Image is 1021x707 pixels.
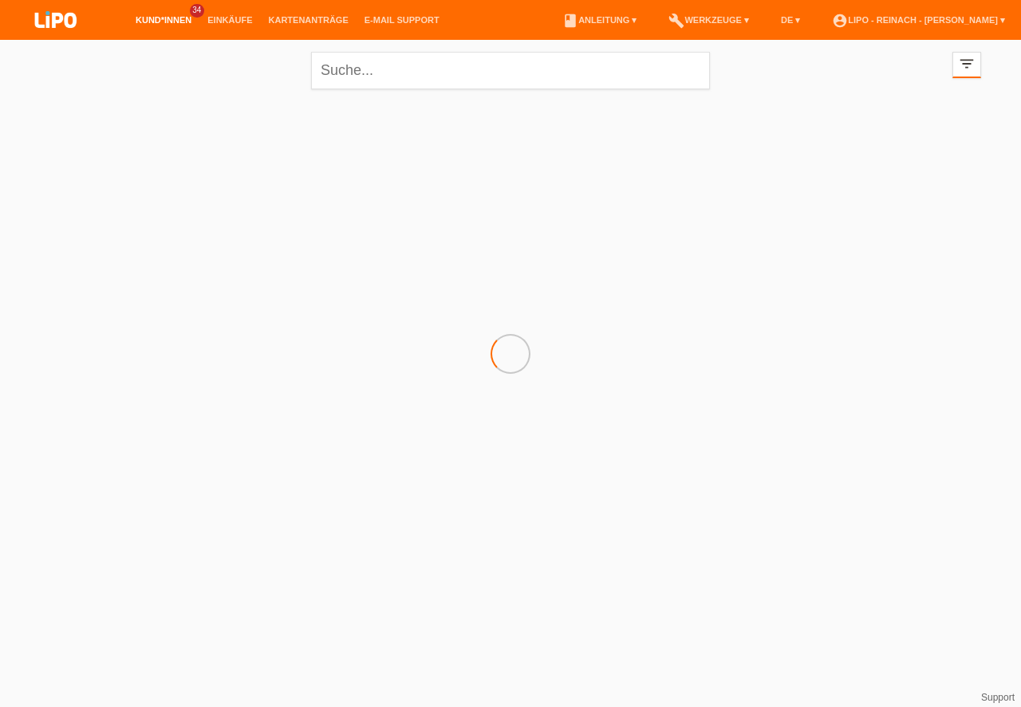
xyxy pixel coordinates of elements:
[958,55,976,73] i: filter_list
[199,15,260,25] a: Einkäufe
[311,52,710,89] input: Suche...
[981,692,1015,703] a: Support
[773,15,808,25] a: DE ▾
[554,15,645,25] a: bookAnleitung ▾
[16,33,96,45] a: LIPO pay
[190,4,204,18] span: 34
[128,15,199,25] a: Kund*innen
[562,13,578,29] i: book
[824,15,1013,25] a: account_circleLIPO - Reinach - [PERSON_NAME] ▾
[832,13,848,29] i: account_circle
[668,13,684,29] i: build
[261,15,357,25] a: Kartenanträge
[357,15,447,25] a: E-Mail Support
[660,15,757,25] a: buildWerkzeuge ▾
